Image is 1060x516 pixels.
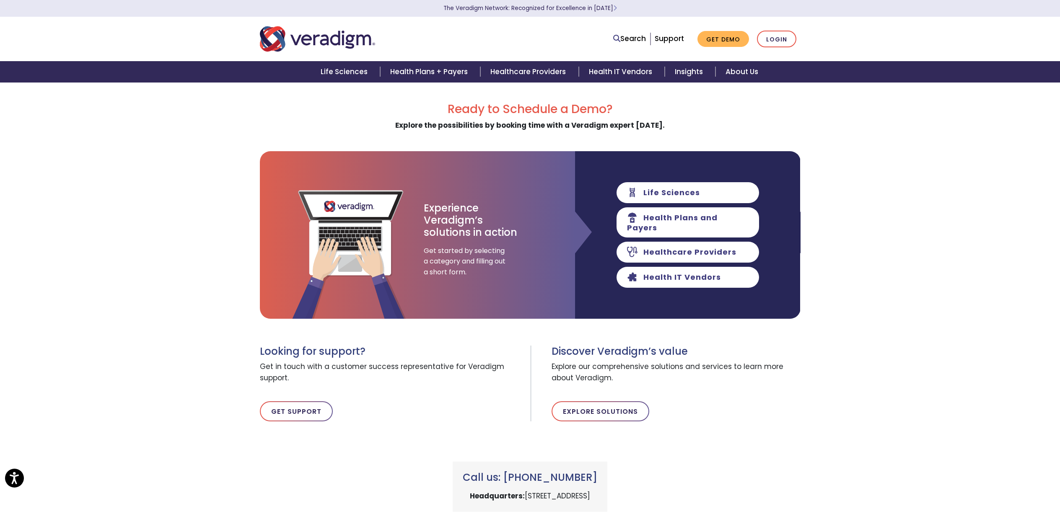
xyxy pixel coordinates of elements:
[655,34,684,44] a: Support
[470,491,525,501] strong: Headquarters:
[757,31,796,48] a: Login
[380,61,480,83] a: Health Plans + Payers
[579,61,665,83] a: Health IT Vendors
[613,33,646,44] a: Search
[260,25,375,53] img: Veradigm logo
[715,61,768,83] a: About Us
[463,490,597,502] p: [STREET_ADDRESS]
[480,61,578,83] a: Healthcare Providers
[697,31,749,47] a: Get Demo
[395,120,665,130] strong: Explore the possibilities by booking time with a Veradigm expert [DATE].
[424,245,508,278] span: Get started by selecting a category and filling out a short form.
[552,346,801,358] h3: Discover Veradigm’s value
[613,4,617,12] span: Learn More
[260,401,333,421] a: Get Support
[311,61,380,83] a: Life Sciences
[424,202,518,238] h3: Experience Veradigm’s solutions in action
[552,401,649,421] a: Explore Solutions
[260,102,801,116] h2: Ready to Schedule a Demo?
[260,358,524,388] span: Get in touch with a customer success representative for Veradigm support.
[260,346,524,358] h3: Looking for support?
[665,61,715,83] a: Insights
[463,472,597,484] h3: Call us: [PHONE_NUMBER]
[552,358,801,388] span: Explore our comprehensive solutions and services to learn more about Veradigm.
[443,4,617,12] a: The Veradigm Network: Recognized for Excellence in [DATE]Learn More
